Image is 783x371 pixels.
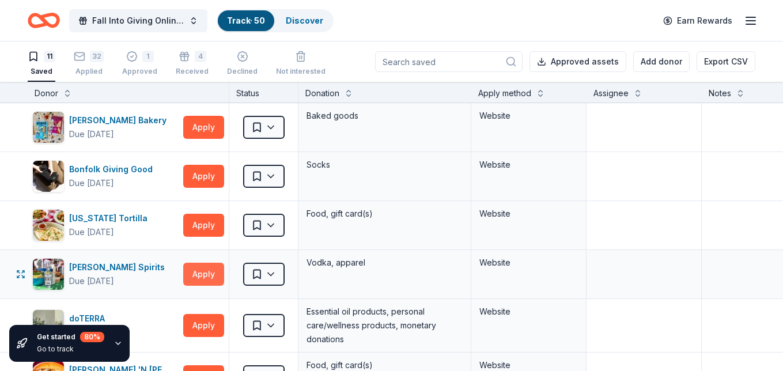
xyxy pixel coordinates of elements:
div: Website [479,109,578,123]
div: Status [229,82,298,103]
div: Website [479,305,578,319]
button: 32Applied [74,46,104,82]
button: 4Received [176,46,209,82]
button: Apply [183,165,224,188]
img: Image for California Tortilla [33,210,64,241]
div: Due [DATE] [69,225,114,239]
div: 32 [90,51,104,62]
button: Image for Bonfolk Giving GoodBonfolk Giving GoodDue [DATE] [32,160,179,192]
input: Search saved [375,51,523,72]
div: Food, gift card(s) [305,206,464,222]
button: Declined [227,46,258,82]
div: Vodka, apparel [305,255,464,271]
div: doTERRA [69,312,114,325]
div: Go to track [37,344,104,354]
img: Image for Bobo's Bakery [33,112,64,143]
div: Due [DATE] [69,176,114,190]
div: Not interested [276,67,326,76]
button: Apply [183,263,224,286]
div: 4 [195,51,206,62]
div: Declined [227,67,258,76]
div: [US_STATE] Tortilla [69,211,152,225]
a: Track· 50 [227,16,265,25]
button: Fall Into Giving Online Auction [69,9,207,32]
button: Approved assets [529,51,626,72]
button: Image for Bobo's Bakery[PERSON_NAME] BakeryDue [DATE] [32,111,179,143]
div: 1 [142,51,154,62]
a: Discover [286,16,323,25]
div: Due [DATE] [69,274,114,288]
div: Donor [35,86,58,100]
div: Website [479,256,578,270]
div: Get started [37,332,104,342]
button: Track· 50Discover [217,9,334,32]
img: Image for doTERRA [33,310,64,341]
div: [PERSON_NAME] Spirits [69,260,169,274]
div: Socks [305,157,464,173]
div: Notes [709,86,731,100]
button: 11Saved [28,46,55,82]
div: 11 [44,51,55,62]
a: Earn Rewards [656,10,739,31]
button: Image for doTERRAdoTERRADue [DATE] [32,309,179,342]
button: 1Approved [122,46,157,82]
div: Website [479,207,578,221]
div: 80 % [80,332,104,342]
div: Donation [305,86,339,100]
button: Add donor [633,51,690,72]
div: Due [DATE] [69,127,114,141]
img: Image for Dixie Spirits [33,259,64,290]
div: Bonfolk Giving Good [69,162,157,176]
button: Image for California Tortilla[US_STATE] TortillaDue [DATE] [32,209,179,241]
button: Not interested [276,46,326,82]
div: Approved [122,67,157,76]
img: Image for Bonfolk Giving Good [33,161,64,192]
div: [PERSON_NAME] Bakery [69,113,171,127]
div: Saved [28,67,55,76]
button: Apply [183,314,224,337]
div: Website [479,158,578,172]
div: Received [176,67,209,76]
div: Assignee [593,86,629,100]
button: Apply [183,116,224,139]
div: Essential oil products, personal care/wellness products, monetary donations [305,304,464,347]
button: Export CSV [697,51,755,72]
div: Apply method [478,86,531,100]
button: Apply [183,214,224,237]
div: Baked goods [305,108,464,124]
button: Image for Dixie Spirits[PERSON_NAME] SpiritsDue [DATE] [32,258,179,290]
span: Fall Into Giving Online Auction [92,14,184,28]
div: Applied [74,67,104,76]
a: Home [28,7,60,34]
